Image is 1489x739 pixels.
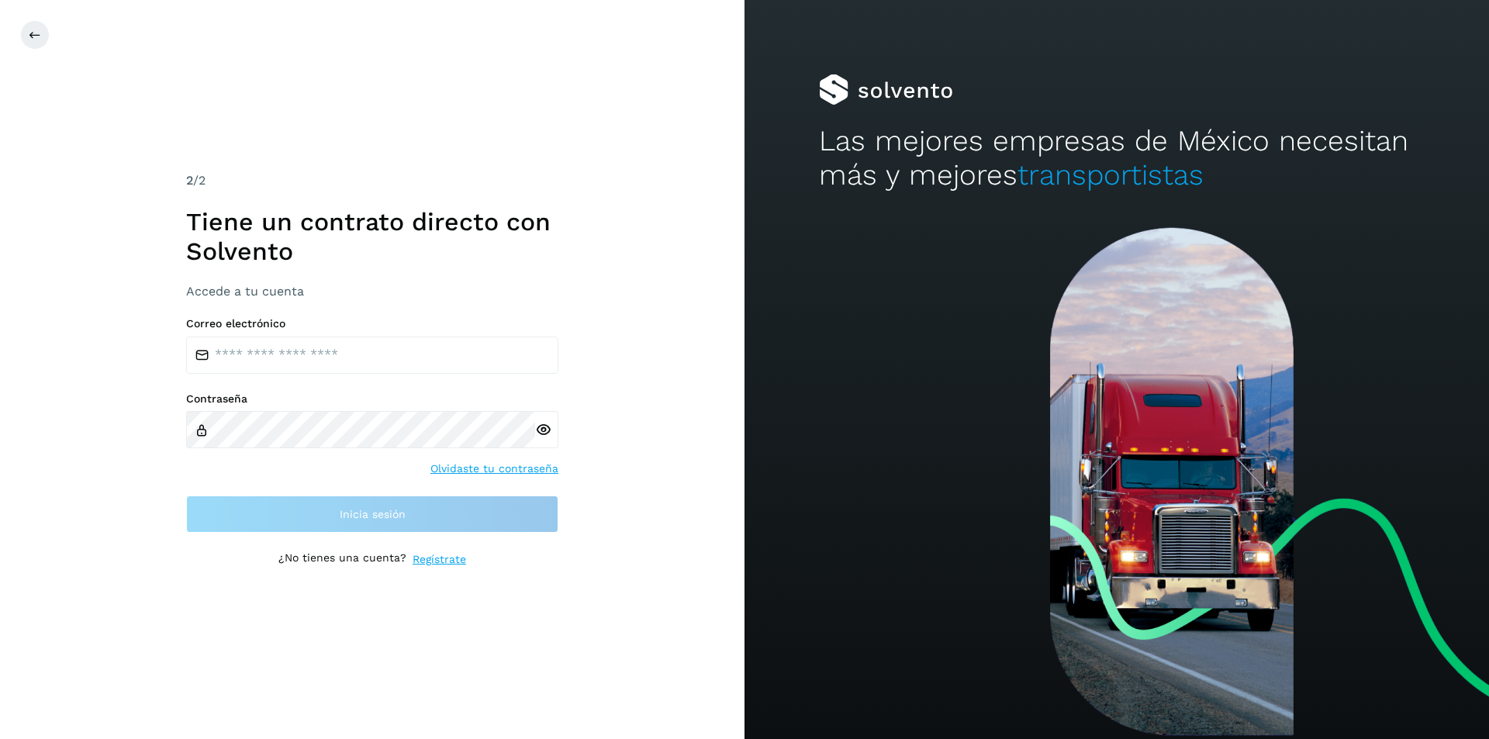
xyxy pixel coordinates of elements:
h2: Las mejores empresas de México necesitan más y mejores [819,124,1415,193]
h3: Accede a tu cuenta [186,284,558,299]
span: transportistas [1017,158,1204,192]
div: /2 [186,171,558,190]
span: Inicia sesión [340,509,406,520]
span: 2 [186,173,193,188]
h1: Tiene un contrato directo con Solvento [186,207,558,267]
a: Olvidaste tu contraseña [430,461,558,477]
button: Inicia sesión [186,496,558,533]
label: Correo electrónico [186,317,558,330]
label: Contraseña [186,392,558,406]
a: Regístrate [413,551,466,568]
p: ¿No tienes una cuenta? [278,551,406,568]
